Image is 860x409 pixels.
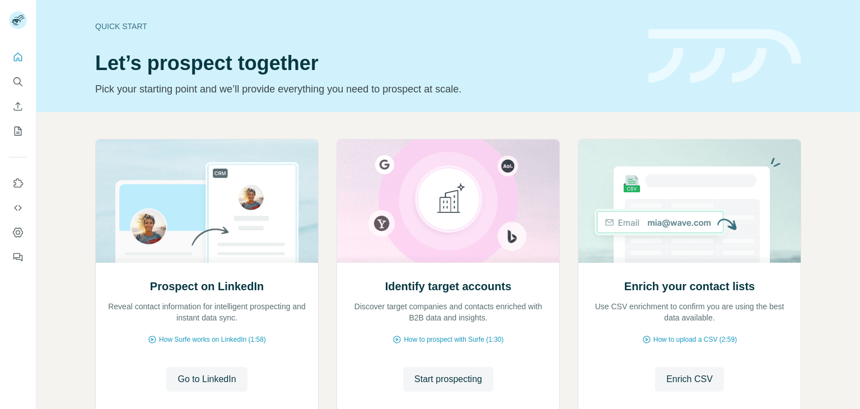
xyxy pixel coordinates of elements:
[9,247,27,267] button: Feedback
[95,81,635,97] p: Pick your starting point and we’ll provide everything you need to prospect at scale.
[403,367,493,392] button: Start prospecting
[624,278,755,294] h2: Enrich your contact lists
[177,373,236,386] span: Go to LinkedIn
[653,334,737,345] span: How to upload a CSV (2:59)
[404,334,503,345] span: How to prospect with Surfe (1:30)
[9,222,27,243] button: Dashboard
[9,47,27,67] button: Quick start
[578,140,801,263] img: Enrich your contact lists
[9,198,27,218] button: Use Surfe API
[414,373,482,386] span: Start prospecting
[107,301,307,323] p: Reveal contact information for intelligent prospecting and instant data sync.
[655,367,724,392] button: Enrich CSV
[348,301,548,323] p: Discover target companies and contacts enriched with B2B data and insights.
[95,52,635,75] h1: Let’s prospect together
[95,21,635,32] div: Quick start
[385,278,512,294] h2: Identify target accounts
[150,278,264,294] h2: Prospect on LinkedIn
[9,121,27,141] button: My lists
[9,96,27,117] button: Enrich CSV
[9,173,27,193] button: Use Surfe on LinkedIn
[95,140,319,263] img: Prospect on LinkedIn
[590,301,789,323] p: Use CSV enrichment to confirm you are using the best data available.
[166,367,247,392] button: Go to LinkedIn
[648,29,801,83] img: banner
[159,334,266,345] span: How Surfe works on LinkedIn (1:58)
[336,140,560,263] img: Identify target accounts
[9,72,27,92] button: Search
[666,373,713,386] span: Enrich CSV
